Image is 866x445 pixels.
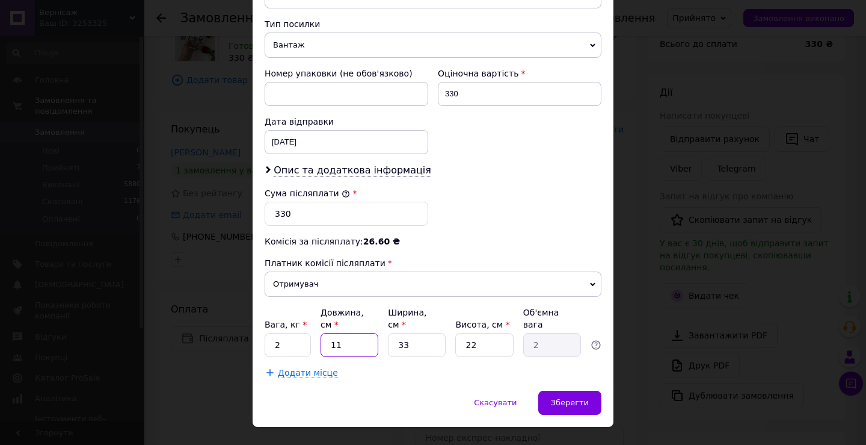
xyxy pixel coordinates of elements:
[363,237,400,246] span: 26.60 ₴
[438,67,601,79] div: Оціночна вартість
[388,308,426,329] label: Ширина, см
[265,188,350,198] label: Сума післяплати
[523,307,581,331] div: Об'ємна вага
[265,258,385,268] span: Платник комісії післяплати
[274,164,431,176] span: Опис та додаткова інформація
[265,272,601,297] span: Отримувач
[455,320,509,329] label: Висота, см
[265,320,307,329] label: Вага, кг
[474,398,517,407] span: Скасувати
[321,308,364,329] label: Довжина, см
[265,116,428,128] div: Дата відправки
[265,33,601,58] span: Вантаж
[278,368,338,378] span: Додати місце
[265,235,601,247] div: Комісія за післяплату:
[551,398,589,407] span: Зберегти
[265,19,320,29] span: Тип посилки
[265,67,428,79] div: Номер упаковки (не обов'язково)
